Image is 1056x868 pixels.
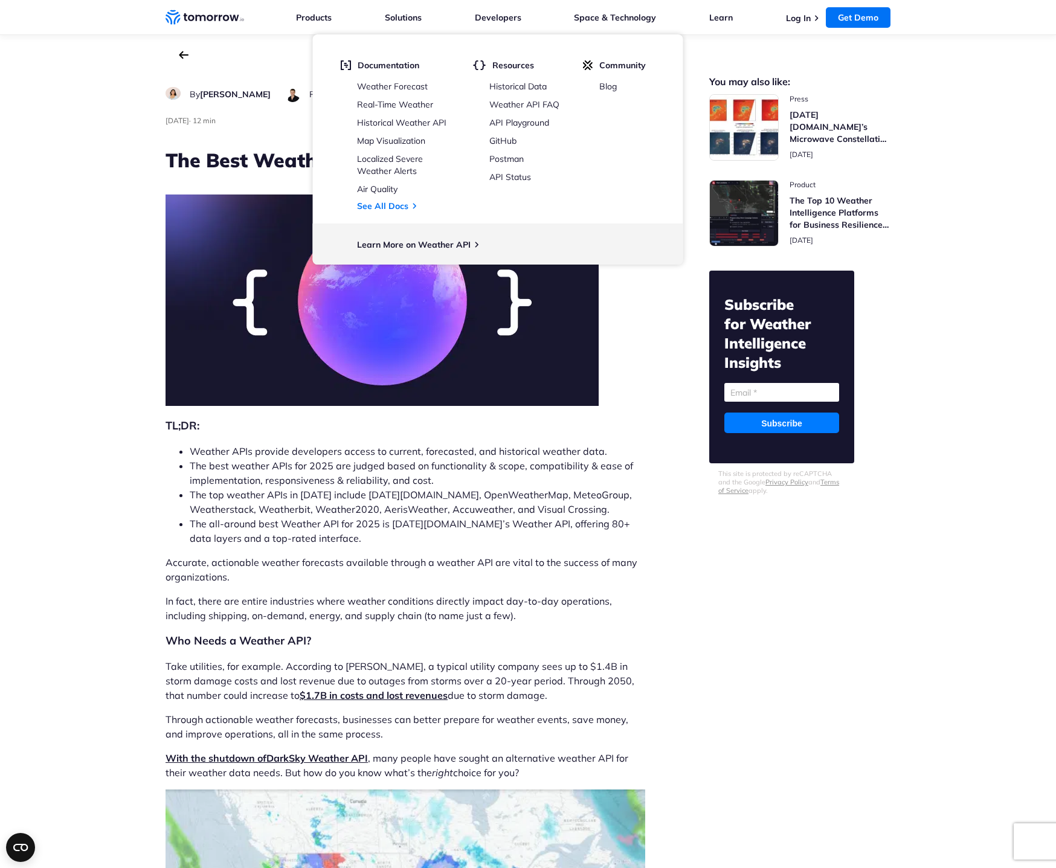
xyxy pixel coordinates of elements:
[166,751,645,780] p: , many people have sought an alternative weather API for their weather data needs. But how do you...
[765,478,808,486] a: Privacy Policy
[309,87,419,101] div: author name
[489,135,517,146] a: GitHub
[790,109,890,145] h3: [DATE][DOMAIN_NAME]’s Microwave Constellation Ready To Help This Hurricane Season
[599,60,646,71] span: Community
[489,81,547,92] a: Historical Data
[166,712,645,741] p: Through actionable weather forecasts, businesses can better prepare for weather events, save mone...
[489,99,559,110] a: Weather API FAQ
[266,752,289,764] b: Dark
[492,60,534,71] span: Resources
[357,81,428,92] a: Weather Forecast
[166,752,368,764] a: With the shutdown ofDarkSky Weather API
[790,236,813,245] span: publish date
[357,201,408,211] a: See All Docs
[357,153,423,176] a: Localized Severe Weather Alerts
[357,117,446,128] a: Historical Weather API
[166,659,645,702] p: Take utilities, for example. According to [PERSON_NAME], a typical utility company sees up to $1....
[309,89,361,100] span: Reviewed By
[166,594,645,623] p: In fact, there are entire industries where weather conditions directly impact day-to-day operatio...
[166,632,645,649] h2: Who Needs a Weather API?
[190,516,645,545] li: The all-around best Weather API for 2025 is [DATE][DOMAIN_NAME]’s Weather API, offering 80+ data ...
[724,413,839,433] input: Subscribe
[709,12,733,23] a: Learn
[709,77,890,86] h2: You may also like:
[583,60,593,71] img: tio-c.svg
[790,150,813,159] span: publish date
[190,458,645,487] li: The best weather APIs for 2025 are judged based on functionality & scope, compatibility & ease of...
[190,487,645,516] li: The top weather APIs in [DATE] include [DATE][DOMAIN_NAME], OpenWeatherMap, MeteoGroup, Weatherst...
[6,833,35,862] button: Open CMP widget
[357,184,398,194] a: Air Quality
[790,194,890,231] h3: The Top 10 Weather Intelligence Platforms for Business Resilience in [DATE]
[475,12,521,23] a: Developers
[718,478,839,495] a: Terms of Service
[724,383,839,402] input: Email *
[473,60,486,71] img: brackets.svg
[574,12,656,23] a: Space & Technology
[189,116,191,125] span: ·
[166,417,645,434] h2: TL;DR:
[190,89,200,100] span: By
[724,295,839,372] h2: Subscribe for Weather Intelligence Insights
[385,12,422,23] a: Solutions
[285,87,300,102] img: Shahar Wider
[790,180,890,190] span: post catecory
[786,13,811,24] a: Log In
[709,94,890,161] a: Read Tomorrow.io’s Microwave Constellation Ready To Help This Hurricane Season
[300,689,448,701] a: $1.7B in costs and lost revenues
[432,767,453,779] i: right
[357,239,471,250] a: Learn More on Weather API
[489,153,524,164] a: Postman
[166,116,189,125] span: publish date
[357,99,433,110] a: Real-Time Weather
[190,87,271,101] div: author name
[341,60,352,71] img: doc.svg
[296,12,332,23] a: Products
[166,752,289,764] span: With the shutdown of
[489,172,531,182] a: API Status
[190,444,645,458] li: Weather APIs provide developers access to current, forecasted, and historical weather data.
[357,135,425,146] a: Map Visualization
[599,81,617,92] a: Blog
[826,7,890,28] a: Get Demo
[358,60,419,71] span: Documentation
[790,94,890,104] span: post catecory
[166,555,645,584] p: Accurate, actionable weather forecasts available through a weather API are vital to the success o...
[193,116,216,125] span: Estimated reading time
[718,469,845,495] p: This site is protected by reCAPTCHA and the Google and apply.
[166,8,244,27] a: Home link
[166,147,645,173] h1: The Best Weather APIs for 2025
[709,180,890,246] a: Read The Top 10 Weather Intelligence Platforms for Business Resilience in 2025
[489,117,549,128] a: API Playground
[179,51,188,59] a: back to the main blog page
[166,87,181,100] img: Ruth Favela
